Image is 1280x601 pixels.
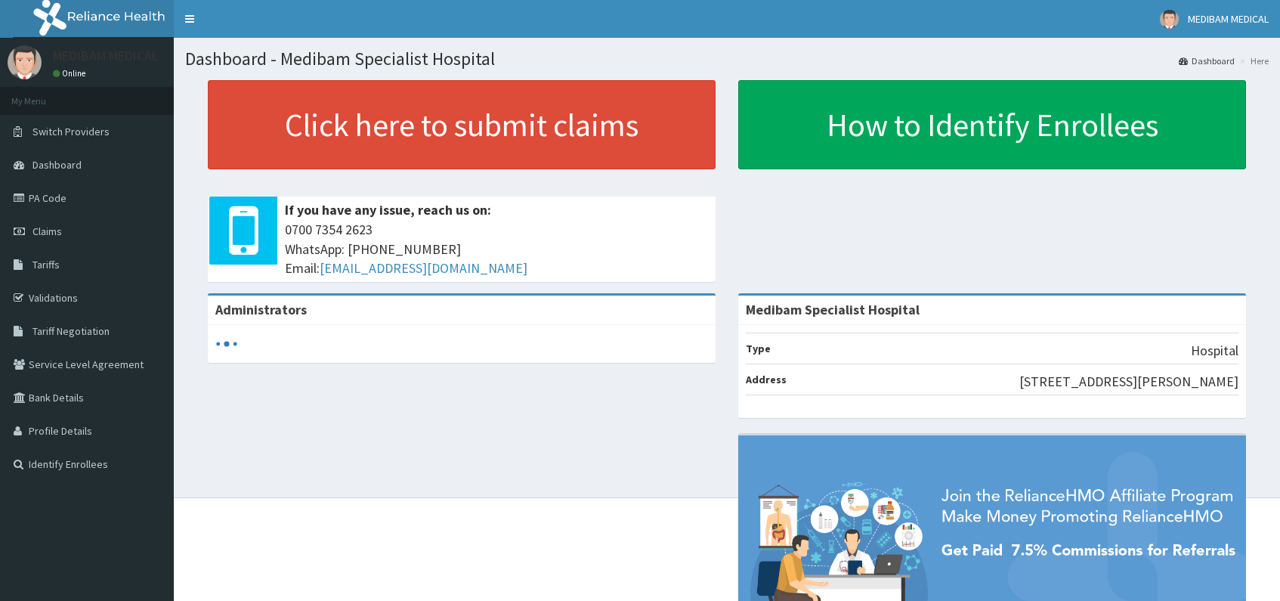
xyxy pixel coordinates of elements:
[32,158,82,172] span: Dashboard
[8,45,42,79] img: User Image
[32,258,60,271] span: Tariffs
[746,342,771,355] b: Type
[1191,341,1238,361] p: Hospital
[746,373,787,386] b: Address
[208,80,716,169] a: Click here to submit claims
[746,301,920,318] strong: Medibam Specialist Hospital
[285,201,491,218] b: If you have any issue, reach us on:
[185,49,1269,69] h1: Dashboard - Medibam Specialist Hospital
[1236,54,1269,67] li: Here
[1179,54,1235,67] a: Dashboard
[1019,372,1238,392] p: [STREET_ADDRESS][PERSON_NAME]
[1160,10,1179,29] img: User Image
[53,49,159,63] p: MEDIBAM MEDICAL
[53,68,89,79] a: Online
[1188,12,1269,26] span: MEDIBAM MEDICAL
[32,125,110,138] span: Switch Providers
[285,220,708,278] span: 0700 7354 2623 WhatsApp: [PHONE_NUMBER] Email:
[215,301,307,318] b: Administrators
[32,324,110,338] span: Tariff Negotiation
[738,80,1246,169] a: How to Identify Enrollees
[320,259,527,277] a: [EMAIL_ADDRESS][DOMAIN_NAME]
[32,225,62,238] span: Claims
[215,333,238,355] svg: audio-loading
